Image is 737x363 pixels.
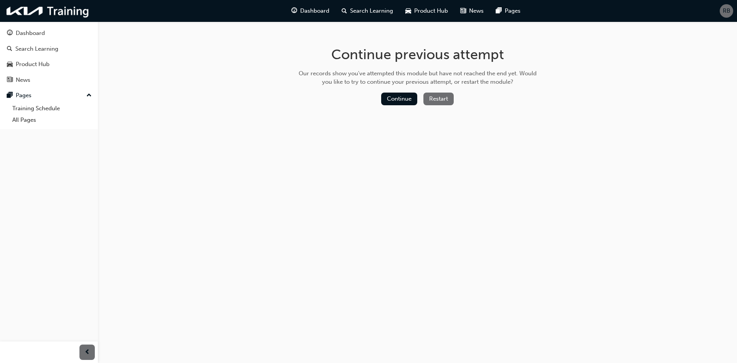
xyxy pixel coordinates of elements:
span: Product Hub [414,7,448,15]
button: RB [720,4,733,18]
span: RB [723,7,730,15]
span: guage-icon [7,30,13,37]
span: pages-icon [496,6,502,16]
a: guage-iconDashboard [285,3,335,19]
div: Search Learning [15,45,58,53]
span: search-icon [7,46,12,53]
span: Search Learning [350,7,393,15]
span: car-icon [405,6,411,16]
span: Pages [505,7,521,15]
button: Pages [3,88,95,103]
a: News [3,73,95,87]
img: kia-training [4,3,92,19]
span: pages-icon [7,92,13,99]
a: Training Schedule [9,103,95,114]
a: news-iconNews [454,3,490,19]
a: Search Learning [3,42,95,56]
span: up-icon [86,91,92,101]
div: Product Hub [16,60,50,69]
span: guage-icon [291,6,297,16]
span: News [469,7,484,15]
button: DashboardSearch LearningProduct HubNews [3,25,95,88]
button: Restart [423,93,454,105]
button: Continue [381,93,417,105]
div: Pages [16,91,31,100]
span: search-icon [342,6,347,16]
span: news-icon [460,6,466,16]
span: Dashboard [300,7,329,15]
div: Dashboard [16,29,45,38]
div: Our records show you've attempted this module but have not reached the end yet. Would you like to... [296,69,539,86]
a: All Pages [9,114,95,126]
h1: Continue previous attempt [296,46,539,63]
div: News [16,76,30,85]
span: news-icon [7,77,13,84]
a: Dashboard [3,26,95,40]
span: prev-icon [84,348,90,357]
span: car-icon [7,61,13,68]
a: car-iconProduct Hub [399,3,454,19]
a: Product Hub [3,57,95,71]
a: pages-iconPages [490,3,527,19]
a: search-iconSearch Learning [335,3,399,19]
